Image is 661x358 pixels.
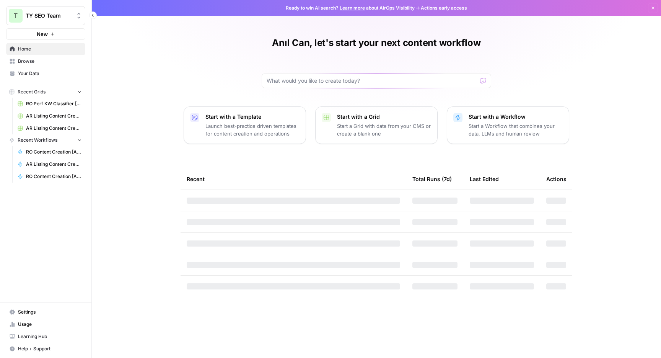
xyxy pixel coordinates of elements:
[18,137,57,144] span: Recent Workflows
[26,149,82,155] span: RO Content Creation [Anil]
[26,125,82,132] span: AR Listing Content Creation Grid [Anil] (P2)
[18,58,82,65] span: Browse
[37,30,48,38] span: New
[421,5,467,11] span: Actions early access
[14,170,85,183] a: RO Content Creation [Anil] w/o Google Scrape
[18,321,82,328] span: Usage
[6,318,85,330] a: Usage
[18,88,46,95] span: Recent Grids
[26,100,82,107] span: RO Perf KW Classifier [Anil] Grid
[6,28,85,40] button: New
[18,309,82,315] span: Settings
[447,106,569,144] button: Start with a WorkflowStart a Workflow that combines your data, LLMs and human review
[412,168,452,190] div: Total Runs (7d)
[6,86,85,98] button: Recent Grids
[6,343,85,355] button: Help + Support
[205,113,300,121] p: Start with a Template
[315,106,438,144] button: Start with a GridStart a Grid with data from your CMS or create a blank one
[286,5,415,11] span: Ready to win AI search? about AirOps Visibility
[469,122,563,137] p: Start a Workflow that combines your data, LLMs and human review
[184,106,306,144] button: Start with a TemplateLaunch best-practice driven templates for content creation and operations
[187,168,400,190] div: Recent
[340,5,365,11] a: Learn more
[26,12,72,20] span: TY SEO Team
[6,330,85,343] a: Learning Hub
[6,306,85,318] a: Settings
[6,6,85,25] button: Workspace: TY SEO Team
[6,55,85,67] a: Browse
[18,333,82,340] span: Learning Hub
[14,11,18,20] span: T
[337,113,431,121] p: Start with a Grid
[14,122,85,134] a: AR Listing Content Creation Grid [Anil] (P2)
[469,113,563,121] p: Start with a Workflow
[26,173,82,180] span: RO Content Creation [Anil] w/o Google Scrape
[26,113,82,119] span: AR Listing Content Creation Grid [Anil]
[14,110,85,122] a: AR Listing Content Creation Grid [Anil]
[267,77,477,85] input: What would you like to create today?
[18,70,82,77] span: Your Data
[6,67,85,80] a: Your Data
[6,43,85,55] a: Home
[337,122,431,137] p: Start a Grid with data from your CMS or create a blank one
[18,345,82,352] span: Help + Support
[26,161,82,168] span: AR Listing Content Creation
[18,46,82,52] span: Home
[14,146,85,158] a: RO Content Creation [Anil]
[14,158,85,170] a: AR Listing Content Creation
[14,98,85,110] a: RO Perf KW Classifier [Anil] Grid
[272,37,480,49] h1: Anıl Can, let's start your next content workflow
[470,168,499,190] div: Last Edited
[6,134,85,146] button: Recent Workflows
[546,168,567,190] div: Actions
[205,122,300,137] p: Launch best-practice driven templates for content creation and operations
